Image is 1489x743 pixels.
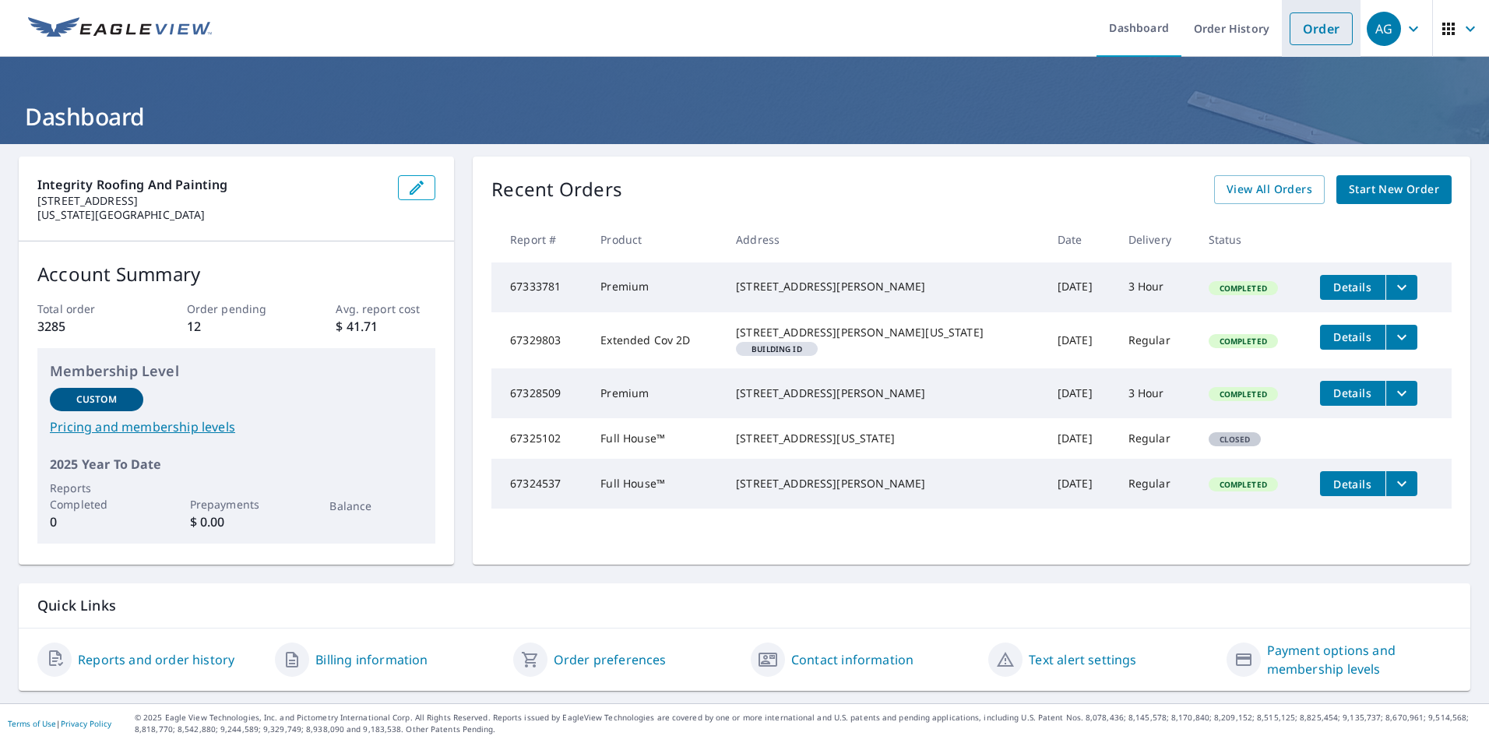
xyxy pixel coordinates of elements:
[736,476,1033,491] div: [STREET_ADDRESS][PERSON_NAME]
[554,650,667,669] a: Order preferences
[723,217,1045,262] th: Address
[491,459,588,509] td: 67324537
[1116,217,1196,262] th: Delivery
[1329,329,1376,344] span: Details
[1029,650,1136,669] a: Text alert settings
[791,650,913,669] a: Contact information
[37,175,385,194] p: Integrity Roofing and Painting
[1290,12,1353,45] a: Order
[1214,175,1325,204] a: View All Orders
[19,100,1470,132] h1: Dashboard
[736,386,1033,401] div: [STREET_ADDRESS][PERSON_NAME]
[1210,479,1276,490] span: Completed
[1320,471,1385,496] button: detailsBtn-67324537
[1367,12,1401,46] div: AG
[336,317,435,336] p: $ 41.71
[1116,418,1196,459] td: Regular
[1045,312,1116,368] td: [DATE]
[588,459,723,509] td: Full House™
[37,596,1452,615] p: Quick Links
[37,301,137,317] p: Total order
[37,260,435,288] p: Account Summary
[491,312,588,368] td: 67329803
[190,496,283,512] p: Prepayments
[336,301,435,317] p: Avg. report cost
[1329,280,1376,294] span: Details
[736,279,1033,294] div: [STREET_ADDRESS][PERSON_NAME]
[1210,336,1276,347] span: Completed
[1329,477,1376,491] span: Details
[736,431,1033,446] div: [STREET_ADDRESS][US_STATE]
[1385,275,1417,300] button: filesDropdownBtn-67333781
[588,418,723,459] td: Full House™
[37,317,137,336] p: 3285
[1045,459,1116,509] td: [DATE]
[1116,262,1196,312] td: 3 Hour
[491,175,622,204] p: Recent Orders
[752,345,802,353] em: Building ID
[1045,217,1116,262] th: Date
[491,262,588,312] td: 67333781
[61,718,111,729] a: Privacy Policy
[1210,283,1276,294] span: Completed
[588,368,723,418] td: Premium
[1385,381,1417,406] button: filesDropdownBtn-67328509
[78,650,234,669] a: Reports and order history
[50,361,423,382] p: Membership Level
[588,312,723,368] td: Extended Cov 2D
[1320,381,1385,406] button: detailsBtn-67328509
[28,17,212,40] img: EV Logo
[1227,180,1312,199] span: View All Orders
[1336,175,1452,204] a: Start New Order
[1210,389,1276,400] span: Completed
[329,498,423,514] p: Balance
[76,393,117,407] p: Custom
[1210,434,1260,445] span: Closed
[1116,312,1196,368] td: Regular
[1385,325,1417,350] button: filesDropdownBtn-67329803
[1045,368,1116,418] td: [DATE]
[1385,471,1417,496] button: filesDropdownBtn-67324537
[50,480,143,512] p: Reports Completed
[187,301,287,317] p: Order pending
[8,718,56,729] a: Terms of Use
[187,317,287,336] p: 12
[491,368,588,418] td: 67328509
[1320,275,1385,300] button: detailsBtn-67333781
[1045,262,1116,312] td: [DATE]
[1320,325,1385,350] button: detailsBtn-67329803
[491,217,588,262] th: Report #
[588,217,723,262] th: Product
[1267,641,1452,678] a: Payment options and membership levels
[491,418,588,459] td: 67325102
[315,650,428,669] a: Billing information
[50,512,143,531] p: 0
[1196,217,1308,262] th: Status
[135,712,1481,735] p: © 2025 Eagle View Technologies, Inc. and Pictometry International Corp. All Rights Reserved. Repo...
[588,262,723,312] td: Premium
[1349,180,1439,199] span: Start New Order
[8,719,111,728] p: |
[190,512,283,531] p: $ 0.00
[37,194,385,208] p: [STREET_ADDRESS]
[1329,386,1376,400] span: Details
[1116,459,1196,509] td: Regular
[1116,368,1196,418] td: 3 Hour
[50,417,423,436] a: Pricing and membership levels
[1045,418,1116,459] td: [DATE]
[37,208,385,222] p: [US_STATE][GEOGRAPHIC_DATA]
[736,325,1033,340] div: [STREET_ADDRESS][PERSON_NAME][US_STATE]
[50,455,423,474] p: 2025 Year To Date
